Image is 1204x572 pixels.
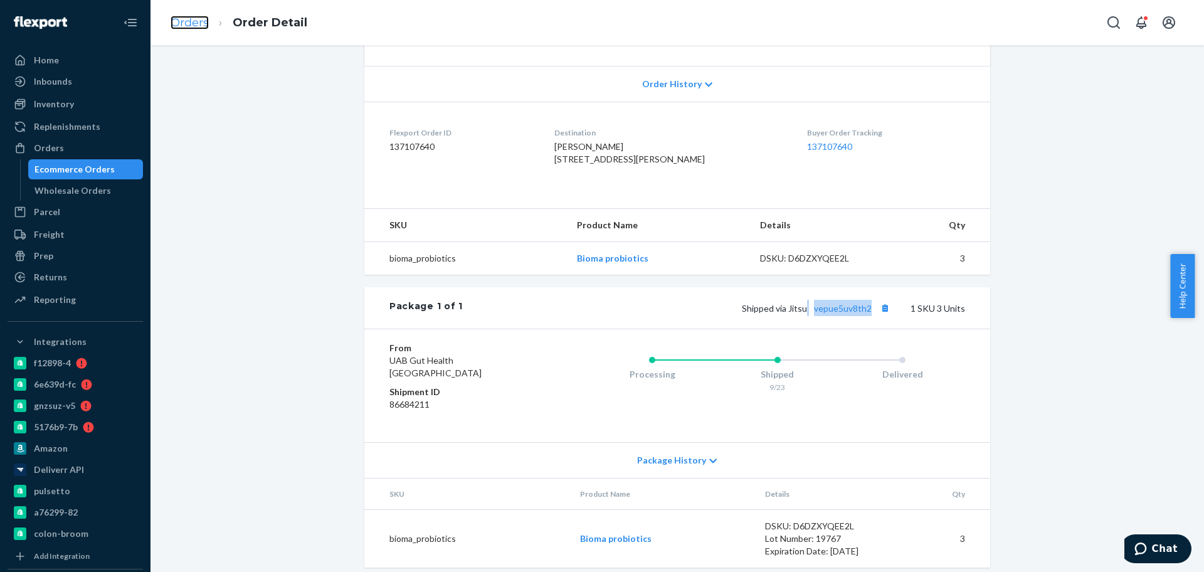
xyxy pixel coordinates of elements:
a: Bioma probiotics [577,253,648,263]
div: Freight [34,228,65,241]
div: Ecommerce Orders [34,163,115,176]
div: DSKU: D6DZXYQEE2L [765,520,883,532]
div: 6e639d-fc [34,378,76,391]
div: Returns [34,271,67,283]
dt: Buyer Order Tracking [807,127,965,138]
th: SKU [364,209,567,242]
a: Amazon [8,438,143,458]
span: Order History [642,78,702,90]
div: pulsetto [34,485,70,497]
div: 5176b9-7b [34,421,78,433]
dt: Flexport Order ID [389,127,534,138]
div: Inventory [34,98,74,110]
div: Delivered [840,368,965,381]
a: a76299-82 [8,502,143,522]
a: Replenishments [8,117,143,137]
button: Open notifications [1129,10,1154,35]
td: bioma_probiotics [364,510,570,568]
ol: breadcrumbs [161,4,317,41]
button: Help Center [1170,254,1195,318]
a: f12898-4 [8,353,143,373]
div: Package 1 of 1 [389,300,463,316]
a: 137107640 [807,141,852,152]
a: Orders [8,138,143,158]
th: Qty [887,209,990,242]
a: pulsetto [8,481,143,501]
div: Processing [589,368,715,381]
div: 9/23 [715,382,840,393]
img: Flexport logo [14,16,67,29]
dt: From [389,342,539,354]
a: Inbounds [8,71,143,92]
a: Returns [8,267,143,287]
td: bioma_probiotics [364,242,567,275]
div: Deliverr API [34,463,84,476]
div: Lot Number: 19767 [765,532,883,545]
a: gnzsuz-v5 [8,396,143,416]
button: Close Navigation [118,10,143,35]
div: DSKU: D6DZXYQEE2L [760,252,878,265]
a: Freight [8,225,143,245]
button: Open account menu [1156,10,1181,35]
iframe: Opens a widget where you can chat to one of our agents [1124,534,1191,566]
th: Details [755,479,893,510]
th: SKU [364,479,570,510]
td: 3 [892,510,990,568]
span: UAB Gut Health [GEOGRAPHIC_DATA] [389,355,482,378]
a: 5176b9-7b [8,417,143,437]
a: Ecommerce Orders [28,159,144,179]
div: colon-broom [34,527,88,540]
div: a76299-82 [34,506,78,519]
a: Orders [171,16,209,29]
a: Reporting [8,290,143,310]
dt: Destination [554,127,788,138]
a: vepue5uv8th2 [814,303,872,314]
button: Open Search Box [1101,10,1126,35]
div: Add Integration [34,551,90,561]
div: Integrations [34,336,87,348]
a: Wholesale Orders [28,181,144,201]
a: 6e639d-fc [8,374,143,395]
th: Product Name [570,479,755,510]
div: f12898-4 [34,357,71,369]
a: colon-broom [8,524,143,544]
dt: Shipment ID [389,386,539,398]
div: Amazon [34,442,68,455]
a: Bioma probiotics [580,533,652,544]
div: gnzsuz-v5 [34,400,75,412]
th: Product Name [567,209,749,242]
a: Deliverr API [8,460,143,480]
div: Parcel [34,206,60,218]
dd: 137107640 [389,140,534,153]
a: Parcel [8,202,143,222]
div: 1 SKU 3 Units [463,300,965,316]
th: Qty [892,479,990,510]
dd: 86684211 [389,398,539,411]
div: Orders [34,142,64,154]
div: Reporting [34,294,76,306]
a: Home [8,50,143,70]
div: Replenishments [34,120,100,133]
div: Expiration Date: [DATE] [765,545,883,558]
span: [PERSON_NAME] [STREET_ADDRESS][PERSON_NAME] [554,141,705,164]
div: Wholesale Orders [34,184,111,197]
div: Inbounds [34,75,72,88]
a: Prep [8,246,143,266]
span: Package History [637,454,706,467]
th: Details [750,209,888,242]
a: Order Detail [233,16,307,29]
a: Inventory [8,94,143,114]
div: Prep [34,250,53,262]
div: Home [34,54,59,66]
span: Shipped via Jitsu [742,303,893,314]
button: Copy tracking number [877,300,893,316]
button: Integrations [8,332,143,352]
td: 3 [887,242,990,275]
div: Shipped [715,368,840,381]
a: Add Integration [8,549,143,564]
